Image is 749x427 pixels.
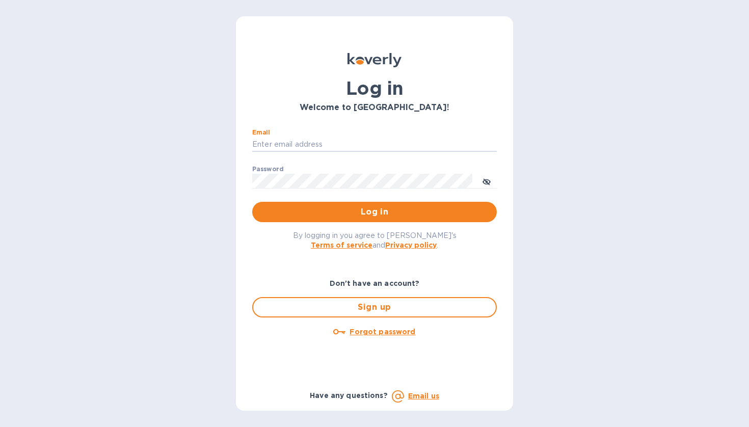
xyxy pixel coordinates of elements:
[385,241,437,249] a: Privacy policy
[252,166,283,172] label: Password
[261,301,488,313] span: Sign up
[252,202,497,222] button: Log in
[252,297,497,317] button: Sign up
[347,53,402,67] img: Koverly
[310,391,388,399] b: Have any questions?
[252,129,270,136] label: Email
[252,77,497,99] h1: Log in
[330,279,420,287] b: Don't have an account?
[311,241,372,249] a: Terms of service
[260,206,489,218] span: Log in
[476,171,497,191] button: toggle password visibility
[252,103,497,113] h3: Welcome to [GEOGRAPHIC_DATA]!
[350,328,415,336] u: Forgot password
[252,137,497,152] input: Enter email address
[408,392,439,400] a: Email us
[293,231,457,249] span: By logging in you agree to [PERSON_NAME]'s and .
